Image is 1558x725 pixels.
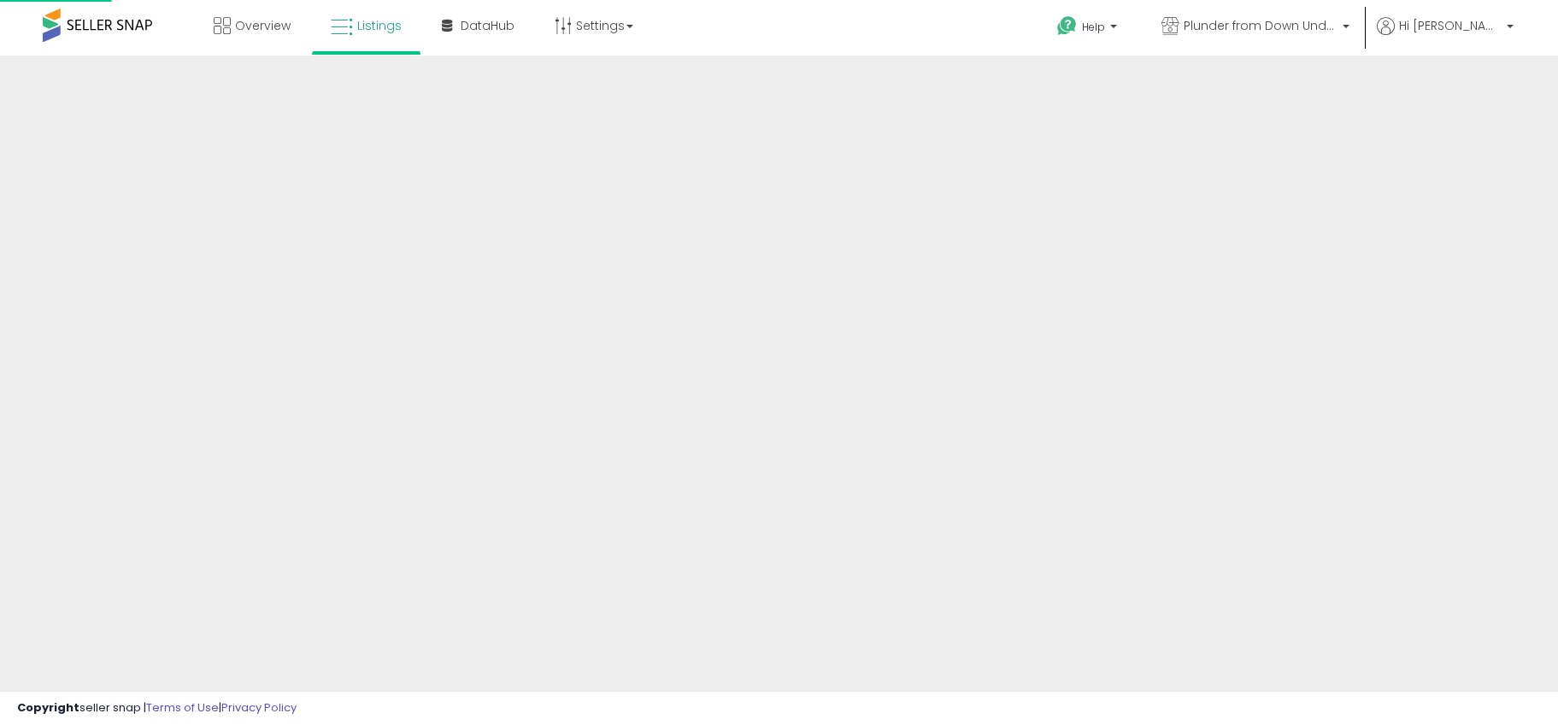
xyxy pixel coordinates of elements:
[357,17,402,34] span: Listings
[17,700,297,716] div: seller snap | |
[146,699,219,716] a: Terms of Use
[1184,17,1338,34] span: Plunder from Down Under Shop
[1377,17,1514,56] a: Hi [PERSON_NAME]
[17,699,79,716] strong: Copyright
[1044,3,1134,56] a: Help
[1399,17,1502,34] span: Hi [PERSON_NAME]
[221,699,297,716] a: Privacy Policy
[1056,15,1078,37] i: Get Help
[461,17,514,34] span: DataHub
[235,17,291,34] span: Overview
[1082,20,1105,34] span: Help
